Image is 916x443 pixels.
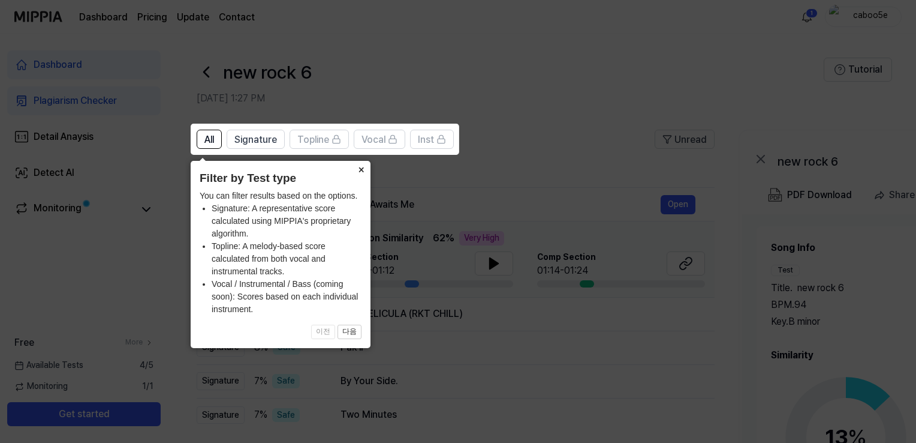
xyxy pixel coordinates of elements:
[212,240,361,278] li: Topline: A melody-based score calculated from both vocal and instrumental tracks.
[212,202,361,240] li: Signature: A representative score calculated using MIPPIA's proprietary algorithm.
[354,130,405,149] button: Vocal
[200,170,361,187] header: Filter by Test type
[338,325,361,339] button: 다음
[212,278,361,316] li: Vocal / Instrumental / Bass (coming soon): Scores based on each individual instrument.
[361,133,385,147] span: Vocal
[200,190,361,316] div: You can filter results based on the options.
[410,130,454,149] button: Inst
[197,130,222,149] button: All
[418,133,434,147] span: Inst
[351,161,370,178] button: Close
[297,133,329,147] span: Topline
[290,130,349,149] button: Topline
[234,133,277,147] span: Signature
[204,133,214,147] span: All
[227,130,285,149] button: Signature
